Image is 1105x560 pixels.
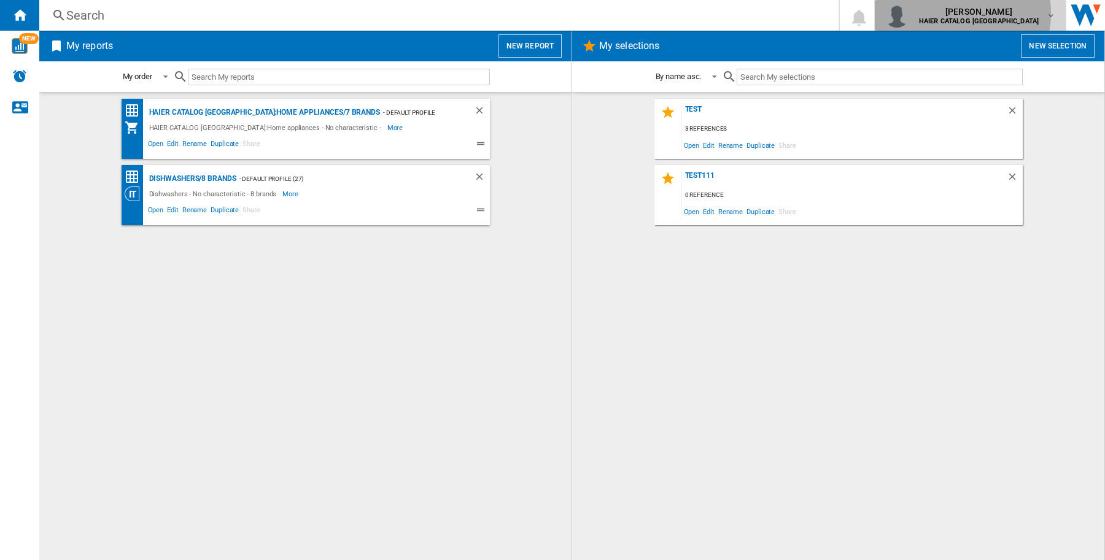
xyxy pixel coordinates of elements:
span: Edit [165,138,180,153]
div: Search [66,7,807,24]
div: Price Matrix [125,169,146,185]
img: wise-card.svg [12,38,28,54]
span: Open [146,138,166,153]
span: Duplicate [209,204,241,219]
h2: My selections [597,34,662,58]
span: Edit [165,204,180,219]
span: More [387,120,405,135]
button: New selection [1021,34,1095,58]
span: Rename [180,138,209,153]
span: Rename [716,203,745,220]
div: HAIER CATALOG [GEOGRAPHIC_DATA]:Home appliances - No characteristic - [146,120,387,135]
div: Delete [1007,105,1023,121]
span: Duplicate [745,137,777,153]
div: - Default profile (27) [236,171,449,186]
span: [PERSON_NAME] [919,6,1039,18]
h2: My reports [64,34,115,58]
span: Edit [701,203,716,220]
div: Dishwashers - No characteristic - 8 brands [146,186,283,201]
span: Share [777,203,798,220]
input: Search My selections [737,69,1022,85]
span: Open [682,203,702,220]
input: Search My reports [188,69,490,85]
div: Price Matrix [125,103,146,118]
span: Duplicate [745,203,777,220]
div: Category View [125,186,146,201]
b: HAIER CATALOG [GEOGRAPHIC_DATA] [919,17,1039,25]
div: Test [682,105,1007,121]
div: - Default profile (27) [380,105,449,120]
img: profile.jpg [885,3,909,28]
div: Delete [1007,171,1023,188]
div: By name asc. [656,72,702,81]
div: Delete [474,105,490,120]
div: Dishwashers/8 brands [146,171,236,186]
span: Rename [716,137,745,153]
div: 3 references [682,121,1023,137]
button: New report [498,34,562,58]
span: Duplicate [209,138,241,153]
div: Delete [474,171,490,186]
span: More [282,186,300,201]
div: My Assortment [125,120,146,135]
span: Open [146,204,166,219]
span: Rename [180,204,209,219]
span: Edit [701,137,716,153]
span: Share [777,137,798,153]
div: My order [123,72,152,81]
span: Share [241,204,262,219]
img: alerts-logo.svg [12,69,27,83]
div: test111 [682,171,1007,188]
span: NEW [19,33,39,44]
span: Share [241,138,262,153]
div: HAIER CATALOG [GEOGRAPHIC_DATA]:Home appliances/7 brands [146,105,380,120]
div: 0 reference [682,188,1023,203]
span: Open [682,137,702,153]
